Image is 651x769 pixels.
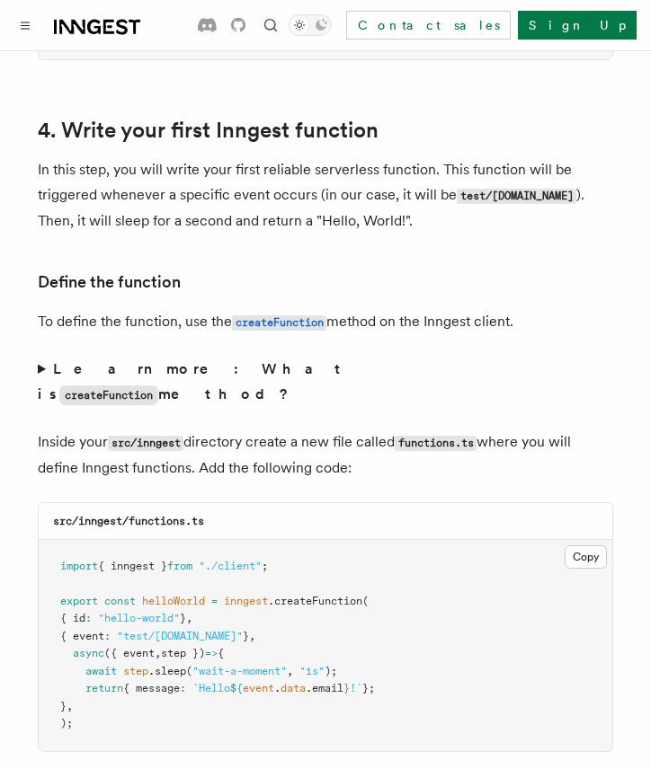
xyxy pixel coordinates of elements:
span: , [186,612,192,624]
span: , [155,647,161,659]
span: ); [325,665,337,677]
code: createFunction [59,385,158,405]
span: , [287,665,293,677]
span: ); [60,717,73,729]
span: return [85,682,123,694]
span: step }) [161,647,205,659]
span: { message [123,682,180,694]
span: async [73,647,104,659]
span: } [343,682,350,694]
p: In this step, you will write your first reliable serverless function. This function will be trigg... [38,157,613,234]
span: } [60,700,67,712]
span: } [180,612,186,624]
span: const [104,595,136,607]
a: Sign Up [518,11,637,40]
span: import [60,560,98,572]
span: !` [350,682,362,694]
span: : [180,682,186,694]
a: createFunction [232,313,326,330]
span: step [123,665,148,677]
span: `Hello [192,682,230,694]
span: { event [60,630,104,642]
span: event [243,682,274,694]
a: 4. Write your first Inngest function [38,118,379,143]
button: Toggle dark mode [289,14,332,36]
span: { [218,647,224,659]
p: To define the function, use the method on the Inngest client. [38,309,613,335]
span: data [281,682,306,694]
span: await [85,665,117,677]
span: .sleep [148,665,186,677]
span: { id [60,612,85,624]
span: : [85,612,92,624]
span: helloWorld [142,595,205,607]
code: test/[DOMAIN_NAME] [457,189,576,204]
a: Define the function [38,270,181,295]
span: , [249,630,255,642]
span: ${ [230,682,243,694]
span: ( [186,665,192,677]
span: inngest [224,595,268,607]
span: ({ event [104,647,155,659]
button: Find something... [260,14,281,36]
button: Toggle navigation [14,14,36,36]
span: => [205,647,218,659]
span: ; [262,560,268,572]
span: ( [362,595,369,607]
span: . [274,682,281,694]
span: "wait-a-moment" [192,665,287,677]
span: "./client" [199,560,262,572]
code: src/inngest/functions.ts [53,515,204,527]
summary: Learn more: What iscreateFunctionmethod? [38,357,613,408]
span: , [67,700,73,712]
code: functions.ts [395,436,477,451]
button: Copy [565,545,607,569]
span: { inngest } [98,560,167,572]
span: .createFunction [268,595,362,607]
span: "hello-world" [98,612,180,624]
span: from [167,560,192,572]
code: createFunction [232,315,326,331]
span: "test/[DOMAIN_NAME]" [117,630,243,642]
a: Contact sales [346,11,511,40]
span: : [104,630,111,642]
span: export [60,595,98,607]
span: }; [362,682,375,694]
code: src/inngest [108,436,183,451]
span: "1s" [299,665,325,677]
span: = [211,595,218,607]
p: Inside your directory create a new file called where you will define Inngest functions. Add the f... [38,429,613,481]
span: .email [306,682,343,694]
strong: Learn more: What is method? [38,360,348,402]
span: } [243,630,249,642]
